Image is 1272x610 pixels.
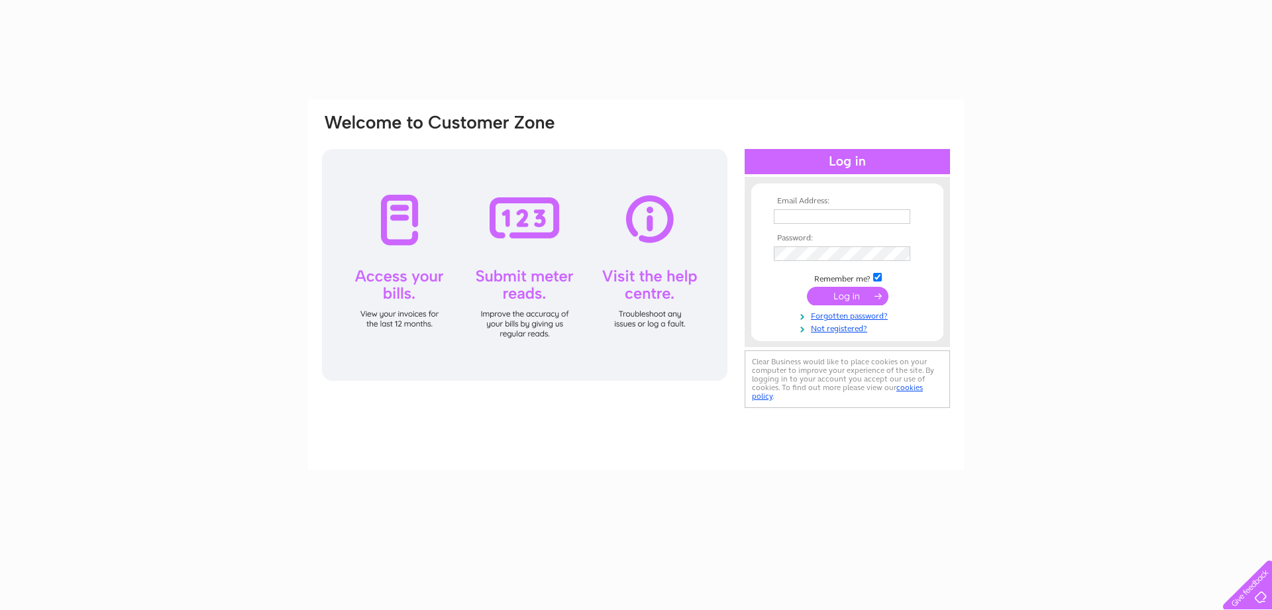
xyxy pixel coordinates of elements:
[807,287,888,305] input: Submit
[752,383,923,401] a: cookies policy
[770,197,924,206] th: Email Address:
[770,271,924,284] td: Remember me?
[774,309,924,321] a: Forgotten password?
[745,350,950,408] div: Clear Business would like to place cookies on your computer to improve your experience of the sit...
[770,234,924,243] th: Password:
[774,321,924,334] a: Not registered?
